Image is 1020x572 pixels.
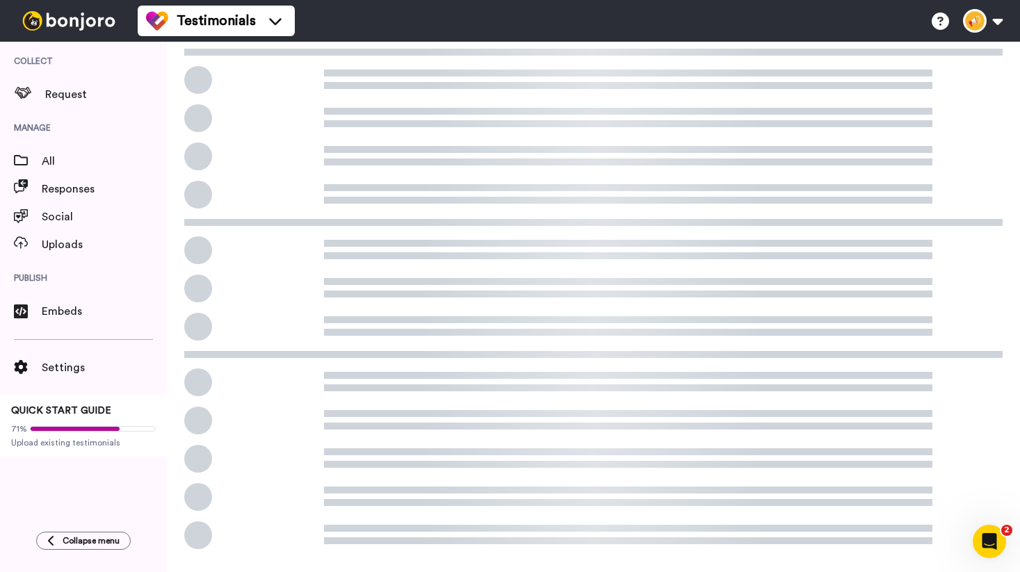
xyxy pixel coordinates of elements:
[42,209,167,225] span: Social
[36,532,131,550] button: Collapse menu
[11,406,111,416] span: QUICK START GUIDE
[973,525,1006,558] iframe: Intercom live chat
[45,86,167,103] span: Request
[42,153,167,170] span: All
[17,11,121,31] img: bj-logo-header-white.svg
[42,181,167,197] span: Responses
[42,359,167,376] span: Settings
[42,303,167,320] span: Embeds
[177,11,256,31] span: Testimonials
[42,236,167,253] span: Uploads
[1001,525,1012,536] span: 2
[11,437,156,448] span: Upload existing testimonials
[11,423,27,434] span: 71%
[146,10,168,32] img: tm-color.svg
[63,535,120,546] span: Collapse menu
